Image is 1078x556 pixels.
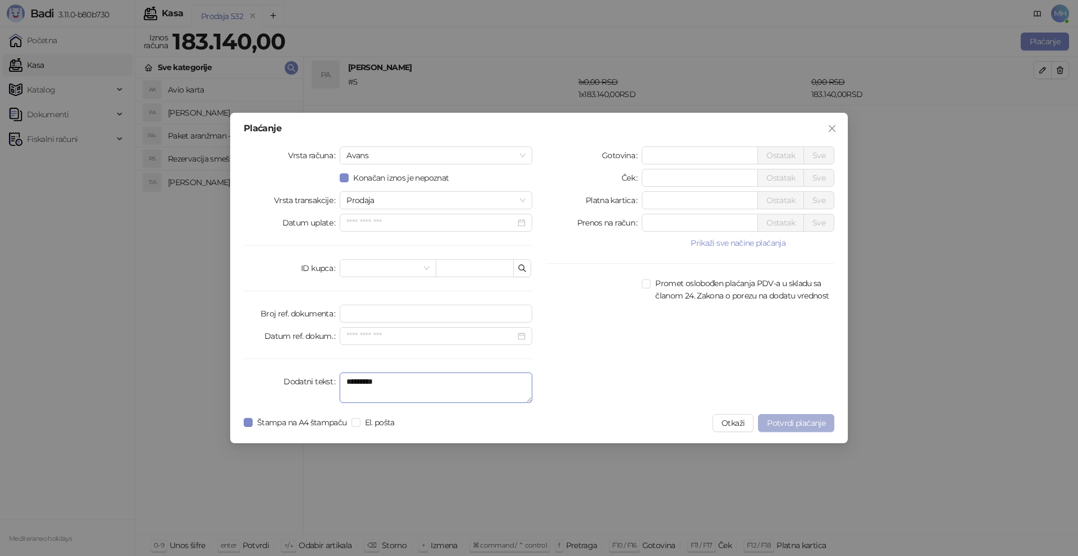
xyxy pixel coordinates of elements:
label: Broj ref. dokumenta [261,305,340,323]
span: close [828,124,837,133]
label: Vrsta transakcije [274,191,340,209]
button: Potvrdi plaćanje [758,414,834,432]
input: Datum uplate [346,217,515,229]
input: Datum ref. dokum. [346,330,515,342]
button: Prikaži sve načine plaćanja [642,236,834,250]
span: Promet oslobođen plaćanja PDV-a u skladu sa članom 24. Zakona o porezu na dodatu vrednost [651,277,834,302]
label: Ček [622,169,642,187]
label: Datum ref. dokum. [264,327,340,345]
span: El. pošta [360,416,399,429]
span: Konačan iznos je nepoznat [349,172,453,184]
button: Ostatak [757,191,804,209]
div: Plaćanje [244,124,834,133]
span: Štampa na A4 štampaču [253,416,351,429]
textarea: Dodatni tekst [340,373,532,403]
button: Ostatak [757,146,804,164]
span: Prodaja [346,192,526,209]
span: Zatvori [823,124,841,133]
label: Dodatni tekst [284,373,340,390]
label: Prenos na račun [577,214,642,232]
label: Gotovina [602,146,642,164]
button: Sve [803,169,834,187]
label: ID kupca [301,259,340,277]
span: Potvrdi plaćanje [767,418,825,428]
button: Sve [803,214,834,232]
button: Ostatak [757,214,804,232]
button: Sve [803,146,834,164]
input: Broj ref. dokumenta [340,305,532,323]
button: Otkaži [712,414,753,432]
span: Avans [346,147,526,164]
button: Sve [803,191,834,209]
button: Close [823,120,841,137]
label: Platna kartica [586,191,642,209]
label: Datum uplate [282,214,340,232]
label: Vrsta računa [288,146,340,164]
button: Ostatak [757,169,804,187]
